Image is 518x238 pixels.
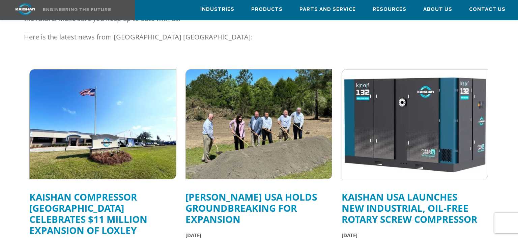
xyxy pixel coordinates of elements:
span: Industries [200,6,234,13]
p: Here is the latest news from [GEOGRAPHIC_DATA] [GEOGRAPHIC_DATA]: [24,30,398,44]
img: Engineering the future [43,8,111,11]
a: Resources [373,0,406,19]
a: Products [251,0,283,19]
span: Products [251,6,283,13]
img: kaishan groundbreaking for expansion [186,69,332,179]
span: Contact Us [469,6,506,13]
a: Parts and Service [299,0,356,19]
a: [PERSON_NAME] USA Holds Groundbreaking for Expansion [185,190,317,226]
a: Contact Us [469,0,506,19]
img: krof 32 [342,69,488,179]
a: Industries [200,0,234,19]
a: About Us [423,0,452,19]
span: Parts and Service [299,6,356,13]
a: Kaishan USA Launches New Industrial, Oil-Free Rotary Screw Compressor [342,190,477,226]
span: Resources [373,6,406,13]
span: About Us [423,6,452,13]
